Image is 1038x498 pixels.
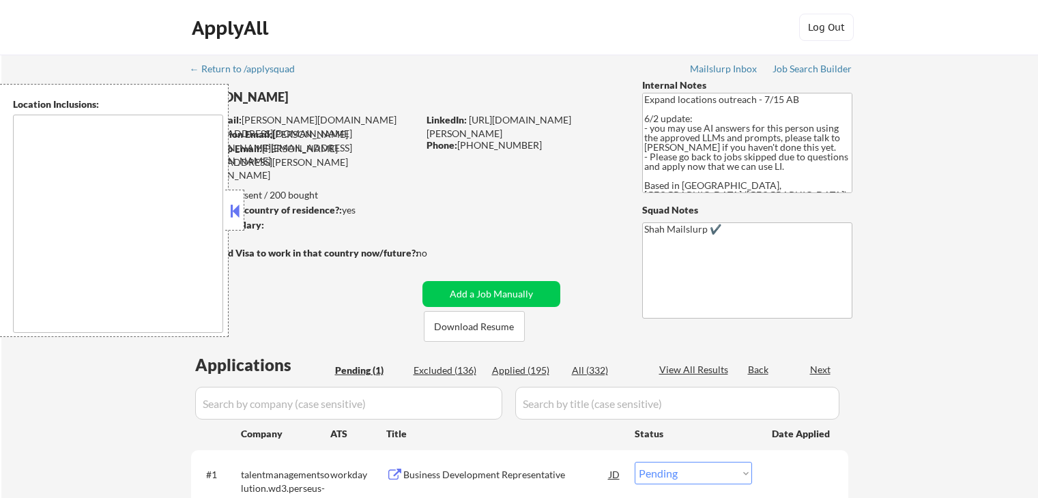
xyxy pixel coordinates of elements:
[414,364,482,377] div: Excluded (136)
[192,113,418,140] div: [PERSON_NAME][DOMAIN_NAME][EMAIL_ADDRESS][DOMAIN_NAME]
[191,142,418,182] div: [PERSON_NAME][EMAIL_ADDRESS][PERSON_NAME][DOMAIN_NAME]
[190,203,414,217] div: yes
[492,364,560,377] div: Applied (195)
[427,139,457,151] strong: Phone:
[424,311,525,342] button: Download Resume
[772,427,832,441] div: Date Applied
[427,138,620,152] div: [PHONE_NUMBER]
[190,64,308,74] div: ← Return to /applysquad
[810,363,832,377] div: Next
[190,188,418,202] div: 195 sent / 200 bought
[190,204,342,216] strong: Can work in country of residence?:
[515,387,839,420] input: Search by title (case sensitive)
[422,281,560,307] button: Add a Job Manually
[192,16,272,40] div: ApplyAll
[635,421,752,445] div: Status
[427,114,467,126] strong: LinkedIn:
[190,63,308,77] a: ← Return to /applysquad
[642,78,852,92] div: Internal Notes
[13,98,223,111] div: Location Inclusions:
[330,427,386,441] div: ATS
[642,203,852,217] div: Squad Notes
[195,357,330,373] div: Applications
[608,462,622,486] div: JD
[748,363,770,377] div: Back
[191,89,472,106] div: [PERSON_NAME]
[386,427,622,441] div: Title
[690,63,758,77] a: Mailslurp Inbox
[192,128,418,168] div: [PERSON_NAME][DOMAIN_NAME][EMAIL_ADDRESS][DOMAIN_NAME]
[427,114,571,139] a: [URL][DOMAIN_NAME][PERSON_NAME]
[572,364,640,377] div: All (332)
[206,468,230,482] div: #1
[416,246,455,260] div: no
[403,468,609,482] div: Business Development Representative
[241,427,330,441] div: Company
[195,387,502,420] input: Search by company (case sensitive)
[330,468,386,482] div: workday
[773,64,852,74] div: Job Search Builder
[659,363,732,377] div: View All Results
[690,64,758,74] div: Mailslurp Inbox
[799,14,854,41] button: Log Out
[191,247,418,259] strong: Will need Visa to work in that country now/future?:
[335,364,403,377] div: Pending (1)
